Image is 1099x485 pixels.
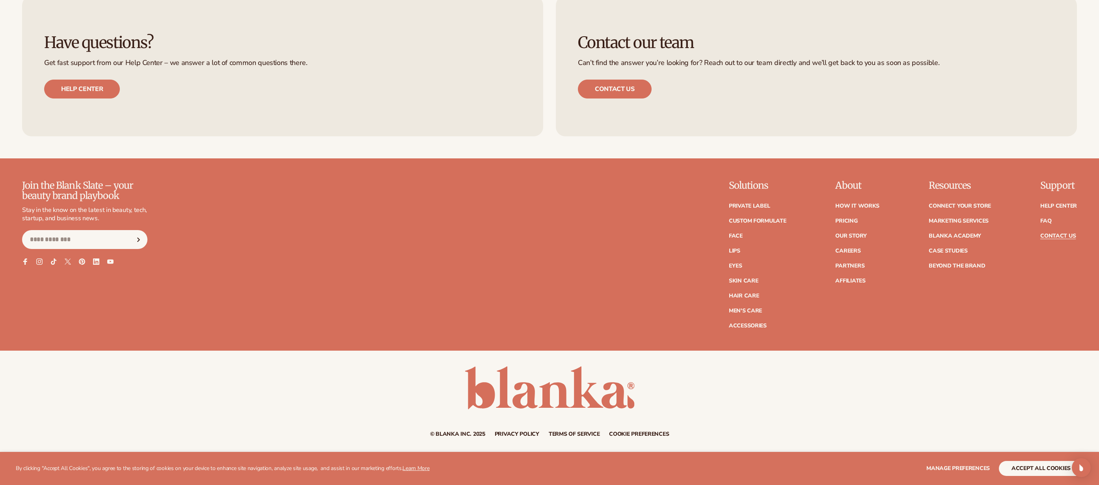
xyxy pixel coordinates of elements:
a: Help Center [1040,203,1077,209]
p: Solutions [729,180,786,191]
a: Privacy policy [495,431,539,437]
button: Manage preferences [926,461,990,476]
button: Subscribe [130,230,147,249]
a: Case Studies [929,248,968,254]
small: © Blanka Inc. 2025 [430,430,485,438]
p: By clicking "Accept All Cookies", you agree to the storing of cookies on your device to enhance s... [16,465,430,472]
a: Custom formulate [729,218,786,224]
a: Hair Care [729,293,759,299]
a: Affiliates [835,278,865,284]
p: Support [1040,180,1077,191]
p: Resources [929,180,991,191]
a: Beyond the brand [929,263,985,269]
a: Private label [729,203,770,209]
p: Join the Blank Slate – your beauty brand playbook [22,180,147,201]
a: How It Works [835,203,879,209]
span: Manage preferences [926,465,990,472]
a: Skin Care [729,278,758,284]
p: Stay in the know on the latest in beauty, tech, startup, and business news. [22,206,147,223]
a: Men's Care [729,308,762,314]
h3: Contact our team [578,34,1055,51]
p: About [835,180,879,191]
a: Contact Us [1040,233,1076,239]
p: Get fast support from our Help Center – we answer a lot of common questions there. [44,59,521,67]
a: Marketing services [929,218,989,224]
p: Can’t find the answer you’re looking for? Reach out to our team directly and we’ll get back to yo... [578,59,1055,67]
a: Connect your store [929,203,991,209]
a: Terms of service [549,431,600,437]
a: Our Story [835,233,866,239]
a: Lips [729,248,740,254]
a: FAQ [1040,218,1051,224]
h3: Have questions? [44,34,521,51]
a: Help center [44,80,120,98]
a: Blanka Academy [929,233,981,239]
a: Eyes [729,263,742,269]
a: Careers [835,248,861,254]
button: accept all cookies [999,461,1083,476]
a: Accessories [729,323,767,329]
div: Open Intercom Messenger [1072,458,1091,477]
a: Cookie preferences [609,431,669,437]
a: Learn More [402,465,429,472]
a: Partners [835,263,864,269]
a: Pricing [835,218,857,224]
a: Face [729,233,743,239]
a: Contact us [578,80,652,98]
